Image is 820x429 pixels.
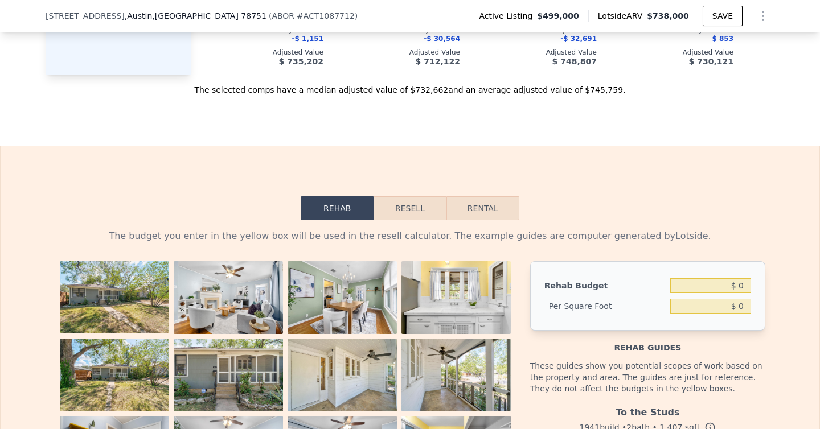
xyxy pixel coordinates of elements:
img: Property Photo 4 [401,261,511,334]
div: These guides show you potential scopes of work based on the property and area. The guides are jus... [530,353,765,401]
button: SAVE [703,6,743,26]
div: Adjusted Value [615,48,733,57]
span: $ 730,121 [689,57,733,66]
span: ABOR [272,11,294,20]
div: Per Square Foot [544,296,666,316]
span: $499,000 [537,10,579,22]
span: -$ 30,564 [424,35,460,43]
img: Property Photo 5 [60,339,169,411]
span: Lotside ARV [598,10,647,22]
img: Property Photo 6 [174,339,283,411]
span: , [GEOGRAPHIC_DATA] 78751 [152,11,266,20]
span: [STREET_ADDRESS] [46,10,125,22]
span: , Austin [125,10,266,22]
div: Rehab Budget [544,275,666,296]
button: Rehab [301,196,374,220]
span: $ 735,202 [279,57,323,66]
div: Adjusted Value [205,48,323,57]
img: Property Photo 8 [401,339,511,411]
span: $738,000 [647,11,689,20]
span: $ 748,807 [552,57,597,66]
div: Rehab guides [530,331,765,353]
div: ( ) [269,10,358,22]
span: # ACT1087712 [297,11,355,20]
span: -$ 32,691 [560,35,597,43]
div: The budget you enter in the yellow box will be used in the resell calculator. The example guides ... [55,229,765,243]
img: Property Photo 1 [60,261,169,333]
button: Rental [446,196,519,220]
button: Show Options [752,5,774,27]
span: -$ 1,151 [292,35,323,43]
span: $ 853 [712,35,733,43]
img: Property Photo 2 [174,261,283,334]
img: Property Photo 3 [288,261,397,334]
img: Property Photo 7 [288,339,397,411]
div: Adjusted Value [342,48,460,57]
span: Active Listing [479,10,537,22]
span: $ 712,122 [416,57,460,66]
div: Adjusted Value [478,48,597,57]
div: To the Studs [530,401,765,419]
button: Resell [374,196,446,220]
div: The selected comps have a median adjusted value of $732,662 and an average adjusted value of $745... [46,75,774,96]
